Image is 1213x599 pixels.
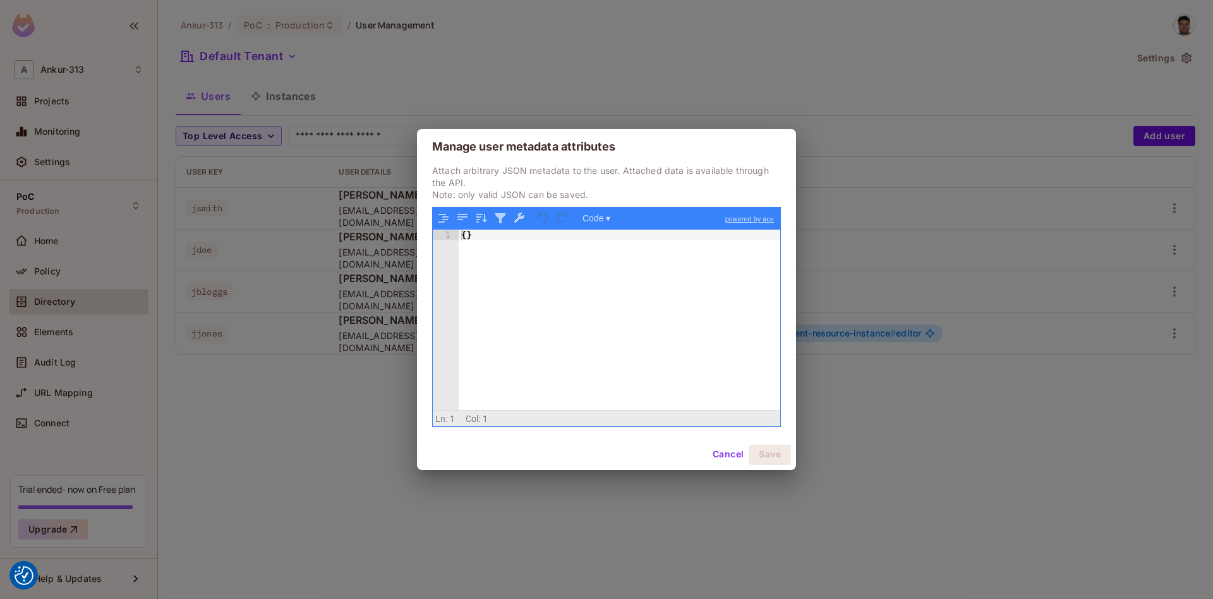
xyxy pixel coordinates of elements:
[749,445,791,465] button: Save
[15,566,33,585] button: Consent Preferences
[435,210,452,226] button: Format JSON data, with proper indentation and line feeds (Ctrl+I)
[473,210,490,226] button: Sort contents
[433,230,459,240] div: 1
[535,210,552,226] button: Undo last action (Ctrl+Z)
[432,164,781,201] p: Attach arbitrary JSON metadata to the user. Attached data is available through the API. Note: onl...
[719,207,780,230] a: powered by ace
[708,445,749,465] button: Cancel
[492,210,509,226] button: Filter, sort, or transform contents
[454,210,471,226] button: Compact JSON data, remove all whitespaces (Ctrl+Shift+I)
[578,210,615,226] button: Code ▾
[450,414,455,424] span: 1
[511,210,528,226] button: Repair JSON: fix quotes and escape characters, remove comments and JSONP notation, turn JavaScrip...
[435,414,447,424] span: Ln:
[417,129,796,164] h2: Manage user metadata attributes
[554,210,570,226] button: Redo (Ctrl+Shift+Z)
[466,414,481,424] span: Col:
[15,566,33,585] img: Revisit consent button
[483,414,488,424] span: 1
